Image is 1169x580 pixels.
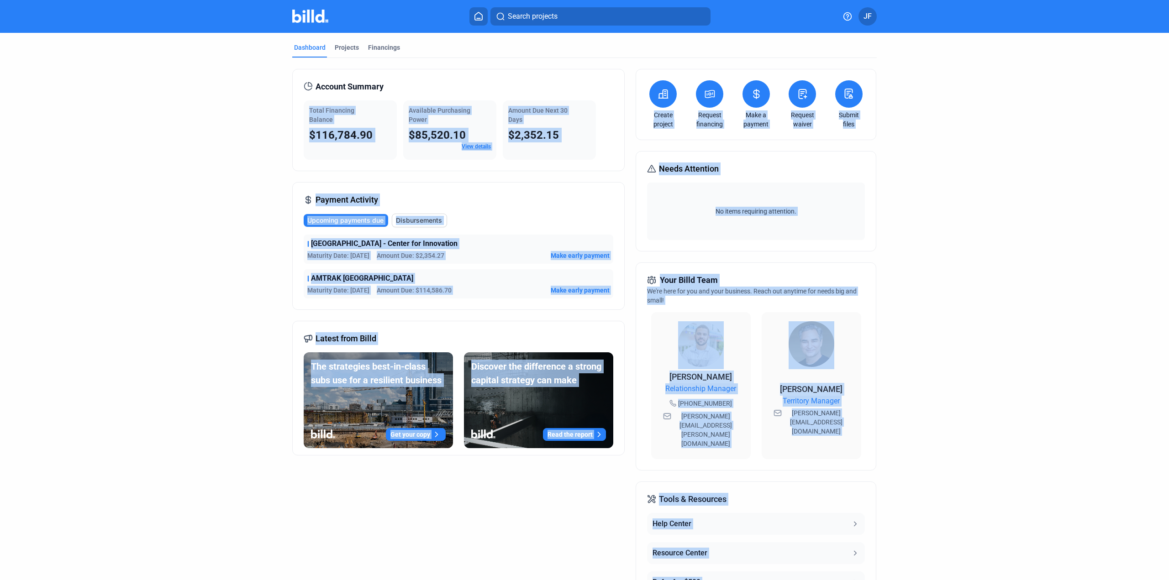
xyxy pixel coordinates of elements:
[864,11,872,22] span: JF
[508,107,568,123] span: Amount Due Next 30 Days
[409,107,470,123] span: Available Purchasing Power
[311,238,458,249] span: [GEOGRAPHIC_DATA] - Center for Innovation
[660,274,718,287] span: Your Billd Team
[377,251,444,260] span: Amount Due: $2,354.27
[647,542,864,564] button: Resource Center
[309,107,354,123] span: Total Financing Balance
[307,216,384,225] span: Upcoming payments due
[368,43,400,52] div: Financings
[651,207,861,216] span: No items requiring attention.
[784,408,849,436] span: [PERSON_NAME][EMAIL_ADDRESS][DOMAIN_NAME]
[786,110,818,129] a: Request waiver
[316,80,384,93] span: Account Summary
[659,162,719,175] span: Needs Attention
[647,110,679,129] a: Create project
[386,428,446,441] button: Get your copy
[647,513,864,535] button: Help Center
[678,399,732,408] span: [PHONE_NUMBER]
[858,7,877,26] button: JF
[780,384,843,394] span: [PERSON_NAME]
[508,11,558,22] span: Search projects
[783,396,840,407] span: Territory Manager
[335,43,359,52] div: Projects
[653,518,691,529] div: Help Center
[396,216,442,225] span: Disbursements
[292,10,328,23] img: Billd Company Logo
[309,129,373,141] span: $116,784.90
[377,286,452,295] span: Amount Due: $114,586.70
[311,273,413,284] span: AMTRAK [GEOGRAPHIC_DATA]
[789,321,834,367] img: Territory Manager
[669,372,732,381] span: [PERSON_NAME]
[316,193,378,206] span: Payment Activity
[316,332,376,345] span: Latest from Billd
[551,251,610,260] button: Make early payment
[307,251,369,260] span: Maturity Date: [DATE]
[551,286,610,295] button: Make early payment
[678,321,724,367] img: Relationship Manager
[392,214,447,227] button: Disbursements
[490,7,711,26] button: Search projects
[409,129,466,141] span: $85,520.10
[307,286,369,295] span: Maturity Date: [DATE]
[665,383,736,394] span: Relationship Manager
[647,287,857,304] span: We're here for you and your business. Reach out anytime for needs big and small!
[471,360,606,387] div: Discover the difference a strong capital strategy can make
[508,129,559,141] span: $2,352.15
[833,110,865,129] a: Submit files
[653,548,707,559] div: Resource Center
[740,110,772,129] a: Make a payment
[694,110,726,129] a: Request financing
[462,143,491,150] a: View details
[673,412,739,448] span: [PERSON_NAME][EMAIL_ADDRESS][PERSON_NAME][DOMAIN_NAME]
[304,214,388,227] button: Upcoming payments due
[543,428,606,441] button: Read the report
[294,43,326,52] div: Dashboard
[659,493,727,506] span: Tools & Resources
[311,360,446,387] div: The strategies best-in-class subs use for a resilient business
